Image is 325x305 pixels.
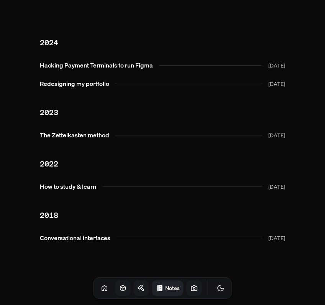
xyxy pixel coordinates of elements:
span: [DATE] [268,80,285,88]
h2: 2018 [40,209,285,221]
a: Notes [152,280,184,296]
h2: 2022 [40,158,285,170]
a: How to study & learn[DATE] [34,179,291,194]
span: [DATE] [268,183,285,191]
a: Redesigning my portfolio[DATE] [34,76,291,91]
a: Conversational interfaces[DATE] [34,230,291,246]
span: [DATE] [268,61,285,69]
h2: 2023 [40,107,285,118]
h2: 2024 [40,37,285,48]
span: [DATE] [268,234,285,242]
button: Toggle Theme [213,280,228,296]
a: Hacking Payment Terminals to run Figma[DATE] [34,58,291,73]
a: The Zettelkasten method[DATE] [34,127,291,143]
span: [DATE] [268,131,285,139]
h1: Notes [165,284,180,292]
